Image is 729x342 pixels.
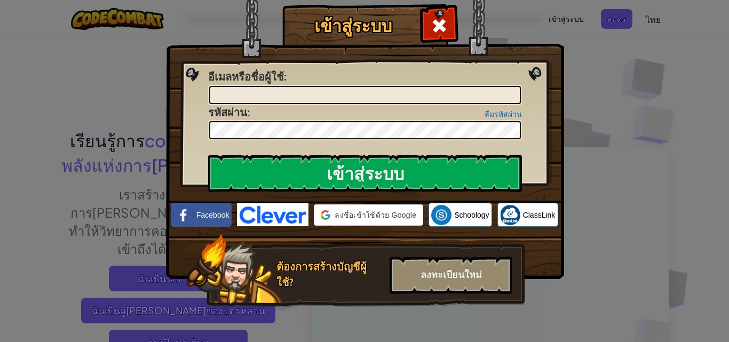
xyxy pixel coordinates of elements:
[196,210,229,220] span: Facebook
[314,204,423,226] div: ลงชื่อเข้าใช้ด้วย Google
[335,210,416,220] span: ลงชื่อเข้าใช้ด้วย Google
[208,105,250,121] label: :
[285,17,421,35] h1: เข้าสู่ระบบ
[454,210,489,220] span: Schoology
[390,257,512,294] div: ลงทะเบียนใหม่
[208,155,522,192] input: เข้าสู่ระบบ
[173,205,194,225] img: facebook_small.png
[276,259,383,290] div: ต้องการสร้างบัญชีผู้ใช้?
[431,205,451,225] img: schoology.png
[208,69,287,85] label: :
[208,105,247,120] span: รหัสผ่าน
[208,69,284,84] span: อีเมลหรือชื่อผู้ใช้
[485,110,522,118] a: ลืมรหัสผ่าน
[237,203,308,226] img: clever-logo-blue.png
[500,205,520,225] img: classlink-logo-small.png
[523,210,556,220] span: ClassLink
